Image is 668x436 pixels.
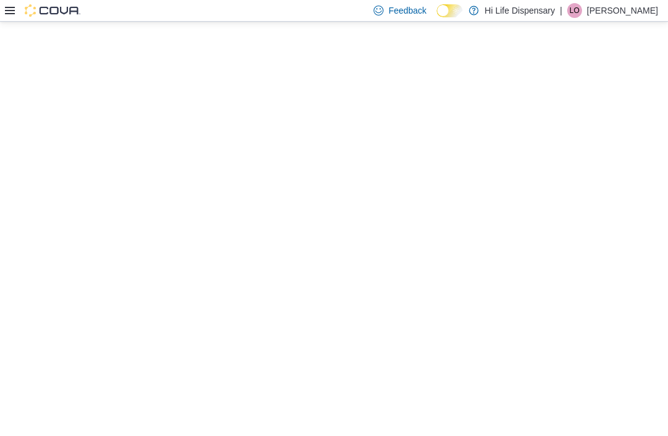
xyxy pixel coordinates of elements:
div: Lori Oropeza [567,3,582,18]
input: Dark Mode [437,4,463,17]
p: Hi Life Dispensary [485,3,555,18]
p: | [560,3,562,18]
p: [PERSON_NAME] [587,3,658,18]
img: Cova [25,4,80,17]
span: LO [570,3,580,18]
span: Dark Mode [437,17,437,18]
span: Feedback [388,4,426,17]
